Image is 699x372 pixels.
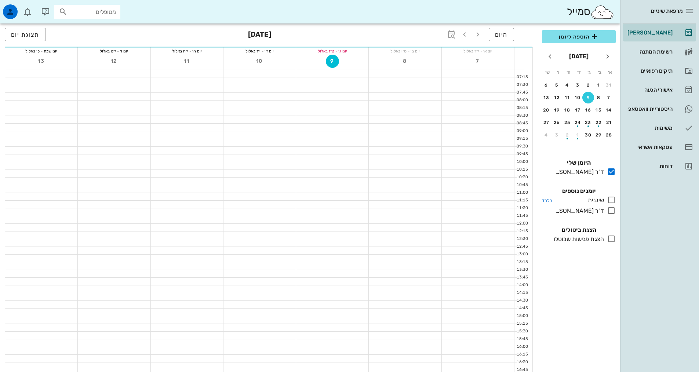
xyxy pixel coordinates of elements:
button: חודש הבא [543,50,557,63]
div: 4 [561,83,573,88]
div: תיקים רפואיים [626,68,673,74]
div: 07:30 [514,82,529,88]
button: 25 [561,117,573,128]
span: 9 [326,58,339,64]
button: 8 [593,92,605,103]
div: 10:00 [514,159,529,165]
button: 1 [593,79,605,91]
button: 20 [540,104,552,116]
span: 7 [471,58,484,64]
button: 13 [35,55,48,68]
div: 3 [551,132,563,138]
div: 30 [582,132,594,138]
th: ה׳ [564,66,573,79]
a: דוחות [623,157,696,175]
button: 12 [551,92,563,103]
button: 9 [582,92,594,103]
div: 14 [603,107,615,113]
div: 11 [561,95,573,100]
a: תיקים רפואיים [623,62,696,80]
div: 16:15 [514,351,529,358]
div: 10 [572,95,584,100]
div: עסקאות אשראי [626,144,673,150]
button: 29 [593,129,605,141]
div: 8 [593,95,605,100]
div: 10:15 [514,167,529,173]
div: יום שבת - כ׳ באלול [5,47,77,55]
div: 18 [561,107,573,113]
button: 15 [593,104,605,116]
button: 14 [603,104,615,116]
div: 6 [540,83,552,88]
div: 16:30 [514,359,529,365]
div: יום א׳ - י״ד באלול [442,47,514,55]
button: 22 [593,117,605,128]
div: יום ב׳ - ט״ו באלול [369,47,441,55]
div: 12 [551,95,563,100]
button: 23 [582,117,594,128]
div: 14:30 [514,298,529,304]
button: 11 [180,55,193,68]
div: יום ו׳ - י״ט באלול [78,47,150,55]
div: 7 [603,95,615,100]
div: יום ה׳ - י״ח באלול [151,47,223,55]
span: תצוגת יום [11,31,40,38]
h4: הצגת ביטולים [542,226,616,234]
div: 17 [572,107,584,113]
button: 9 [326,55,339,68]
a: עסקאות אשראי [623,138,696,156]
span: הוספה ליומן [548,32,610,41]
button: 6 [540,79,552,91]
div: 12:15 [514,228,529,234]
div: 2 [561,132,573,138]
div: 21 [603,120,615,125]
button: 4 [540,129,552,141]
div: 13:00 [514,251,529,258]
div: 14:45 [514,305,529,311]
button: 31 [603,79,615,91]
div: ד"ר [PERSON_NAME] [552,168,604,176]
div: 22 [593,120,605,125]
button: 18 [561,104,573,116]
div: 08:15 [514,105,529,111]
div: 13:30 [514,267,529,273]
div: 13 [540,95,552,100]
div: 3 [572,83,584,88]
button: 11 [561,92,573,103]
div: 08:00 [514,97,529,103]
th: ו׳ [553,66,563,79]
span: 10 [253,58,266,64]
button: 21 [603,117,615,128]
div: 10:30 [514,174,529,180]
button: 13 [540,92,552,103]
button: 16 [582,104,594,116]
button: 12 [108,55,121,68]
a: היסטוריית וואטסאפ [623,100,696,118]
div: 13:15 [514,259,529,265]
div: 11:00 [514,190,529,196]
div: 12:45 [514,244,529,250]
div: היסטוריית וואטסאפ [626,106,673,112]
span: תג [22,6,26,10]
div: 16:00 [514,344,529,350]
div: 1 [572,132,584,138]
div: 11:45 [514,213,529,219]
div: 19 [551,107,563,113]
a: [PERSON_NAME] [623,24,696,41]
div: 09:30 [514,143,529,150]
div: 5 [551,83,563,88]
span: היום [495,31,508,38]
th: ד׳ [574,66,583,79]
button: 3 [551,129,563,141]
button: 3 [572,79,584,91]
span: מרפאת שיניים [651,8,683,14]
div: 12:00 [514,220,529,227]
small: בלבד [542,198,552,203]
span: 13 [35,58,48,64]
th: א׳ [605,66,615,79]
div: 15:00 [514,313,529,319]
button: 19 [551,104,563,116]
button: 28 [603,129,615,141]
div: 11:15 [514,197,529,204]
button: 2 [582,79,594,91]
